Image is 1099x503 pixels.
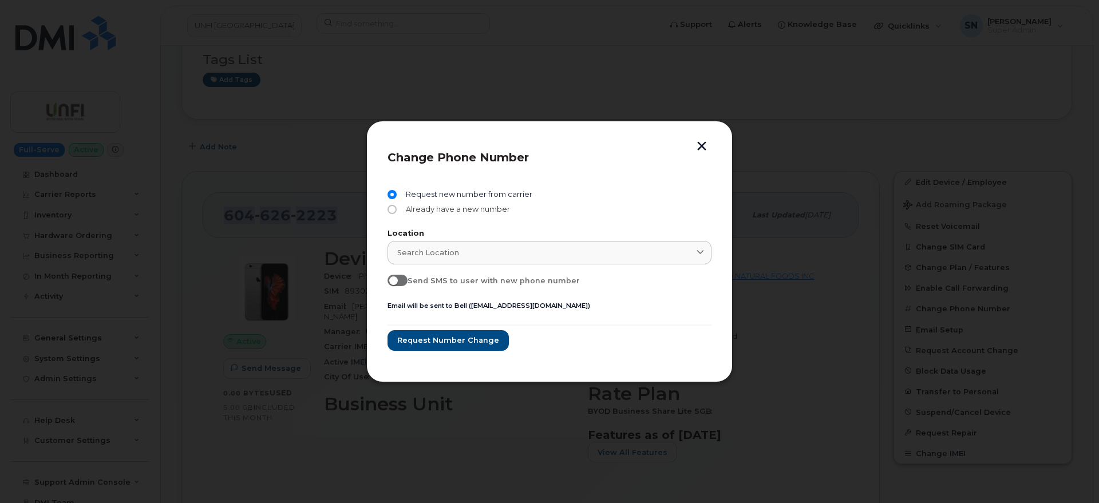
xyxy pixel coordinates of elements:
span: Send SMS to user with new phone number [408,276,580,285]
span: Search location [397,247,459,258]
button: Request number change [388,330,509,351]
span: Request number change [397,335,499,346]
input: Send SMS to user with new phone number [388,275,397,284]
input: Request new number from carrier [388,190,397,199]
a: Search location [388,241,711,264]
iframe: Messenger Launcher [1049,453,1090,494]
span: Request new number from carrier [401,190,532,199]
small: Email will be sent to Bell ([EMAIL_ADDRESS][DOMAIN_NAME]) [388,302,590,310]
span: Already have a new number [401,205,510,214]
label: Location [388,230,711,237]
input: Already have a new number [388,205,397,214]
span: Change Phone Number [388,150,529,164]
